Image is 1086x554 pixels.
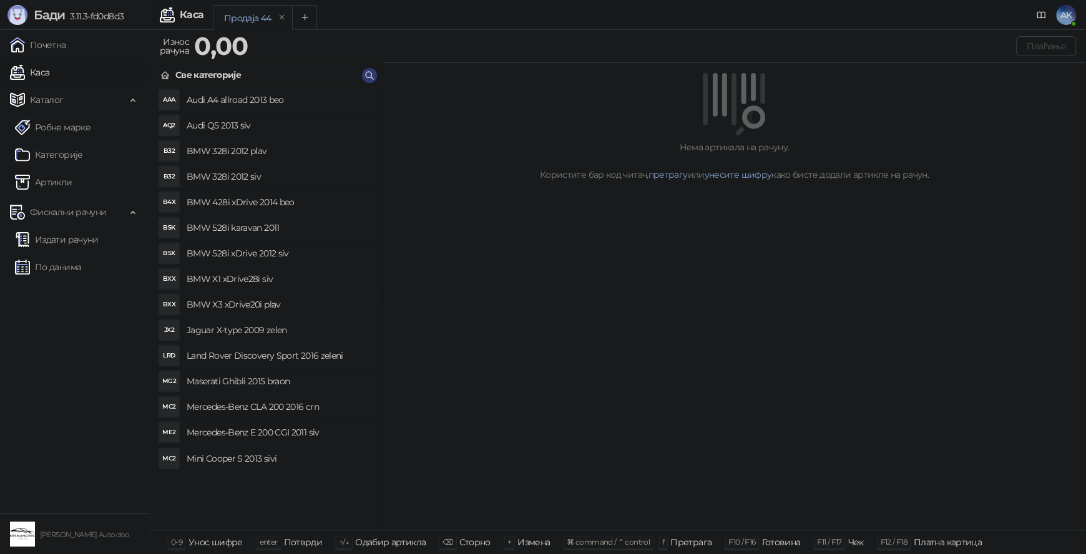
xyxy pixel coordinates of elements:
button: Add tab [292,5,317,30]
h4: BMW 428i xDrive 2014 beo [187,192,371,212]
a: Почетна [10,32,66,57]
div: Каса [180,10,203,20]
h4: BMW X3 xDrive20i plav [187,294,371,314]
a: унесите шифру [704,169,771,180]
div: grid [150,87,381,530]
button: Плаћање [1016,36,1076,56]
div: Нема артикала на рачуну. Користите бар код читач, или како бисте додали артикле на рачун. [398,140,1071,182]
h4: Land Rover Discovery Sport 2016 zeleni [187,346,371,366]
div: AAA [159,90,179,110]
span: 0-9 [171,537,182,547]
span: F10 / F16 [728,537,755,547]
div: B4X [159,192,179,212]
div: AQ2 [159,115,179,135]
span: 3.11.3-fd0d8d3 [65,11,124,22]
div: Сторно [459,534,491,550]
div: Измена [517,534,550,550]
div: Унос шифре [188,534,243,550]
a: Документација [1031,5,1051,25]
span: F11 / F17 [817,537,841,547]
div: ME2 [159,422,179,442]
span: F12 / F18 [881,537,907,547]
h4: Mercedes-Benz E 200 CGI 2011 siv [187,422,371,442]
a: По данима [15,255,81,279]
span: enter [260,537,278,547]
div: LRD [159,346,179,366]
span: AK [1056,5,1076,25]
div: BXX [159,294,179,314]
div: Готовина [761,534,800,550]
div: Претрага [670,534,712,550]
div: B5K [159,218,179,238]
span: ↑/↓ [339,537,349,547]
div: Платна картица [914,534,982,550]
div: B32 [159,167,179,187]
span: Каталог [30,87,64,112]
img: 64x64-companyLogo-656abe8e-fc8b-482c-b8ca-49f9280bafb6.png [10,522,35,547]
h4: Audi A4 allroad 2013 beo [187,90,371,110]
a: ArtikliАртикли [15,170,72,195]
h4: Mini Cooper S 2013 sivi [187,449,371,469]
div: Све категорије [175,68,241,82]
a: Каса [10,60,49,85]
h4: Jaguar X-type 2009 zelen [187,320,371,340]
span: f [662,537,664,547]
span: Фискални рачуни [30,200,106,225]
h4: Mercedes-Benz CLA 200 2016 crn [187,397,371,417]
div: Продаја 44 [224,11,271,25]
div: MC2 [159,397,179,417]
a: Категорије [15,142,83,167]
button: remove [274,12,290,23]
div: MG2 [159,371,179,391]
span: ⌘ command / ⌃ control [567,537,650,547]
h4: Maserati Ghibli 2015 braon [187,371,371,391]
a: Робне марке [15,115,90,140]
div: MC2 [159,449,179,469]
div: BXX [159,269,179,289]
h4: BMW 328i 2012 plav [187,141,371,161]
h4: Audi Q5 2013 siv [187,115,371,135]
div: Одабир артикла [355,534,426,550]
span: + [507,537,511,547]
span: ⌫ [443,537,452,547]
div: Износ рачуна [157,34,192,59]
img: Artikli [15,175,30,190]
h4: BMW 328i 2012 siv [187,167,371,187]
h4: BMW 528i karavan 2011 [187,218,371,238]
span: Бади [34,7,65,22]
div: Чек [848,534,864,550]
small: [PERSON_NAME] Auto doo [40,530,129,539]
div: Потврди [284,534,323,550]
img: Logo [7,5,27,25]
div: B5X [159,243,179,263]
strong: 0,00 [194,31,248,61]
div: B32 [159,141,179,161]
a: Издати рачуни [15,227,99,252]
h4: BMW X1 xDrive28i siv [187,269,371,289]
a: претрагу [648,169,688,180]
h4: BMW 528i xDrive 2012 siv [187,243,371,263]
div: JX2 [159,320,179,340]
